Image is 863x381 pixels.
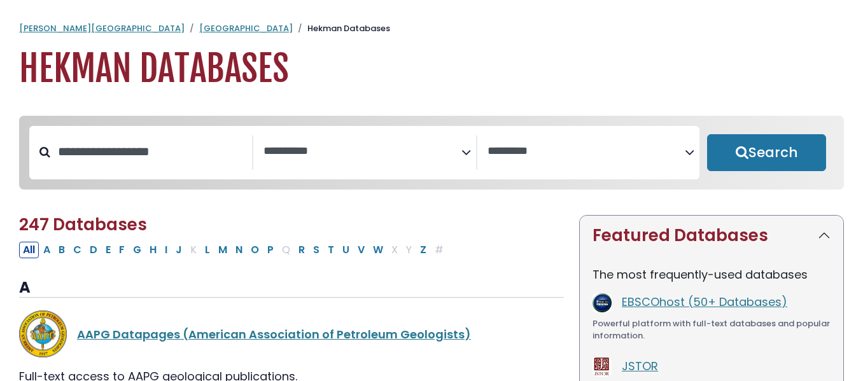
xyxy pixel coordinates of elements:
a: [PERSON_NAME][GEOGRAPHIC_DATA] [19,22,185,34]
span: 247 Databases [19,213,147,236]
button: Filter Results D [86,242,101,258]
button: Filter Results A [39,242,54,258]
a: [GEOGRAPHIC_DATA] [199,22,293,34]
button: Filter Results L [201,242,214,258]
div: Powerful platform with full-text databases and popular information. [593,317,831,342]
button: Filter Results E [102,242,115,258]
button: Filter Results T [324,242,338,258]
button: Filter Results H [146,242,160,258]
button: Filter Results G [129,242,145,258]
input: Search database by title or keyword [50,141,252,162]
button: Filter Results B [55,242,69,258]
button: Filter Results U [339,242,353,258]
h1: Hekman Databases [19,48,844,90]
a: JSTOR [622,358,658,374]
button: All [19,242,39,258]
button: Filter Results O [247,242,263,258]
textarea: Search [263,145,461,158]
a: AAPG Datapages (American Association of Petroleum Geologists) [77,326,471,342]
textarea: Search [488,145,685,158]
a: EBSCOhost (50+ Databases) [622,294,787,310]
div: Alpha-list to filter by first letter of database name [19,241,449,257]
h3: A [19,279,564,298]
button: Filter Results M [214,242,231,258]
button: Filter Results F [115,242,129,258]
button: Filter Results N [232,242,246,258]
button: Filter Results J [172,242,186,258]
button: Submit for Search Results [707,134,826,171]
button: Featured Databases [580,216,843,256]
button: Filter Results S [309,242,323,258]
nav: Search filters [19,116,844,190]
p: The most frequently-used databases [593,266,831,283]
button: Filter Results I [161,242,171,258]
button: Filter Results R [295,242,309,258]
button: Filter Results P [263,242,277,258]
button: Filter Results C [69,242,85,258]
button: Filter Results V [354,242,368,258]
button: Filter Results Z [416,242,430,258]
li: Hekman Databases [293,22,390,35]
button: Filter Results W [369,242,387,258]
nav: breadcrumb [19,22,844,35]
